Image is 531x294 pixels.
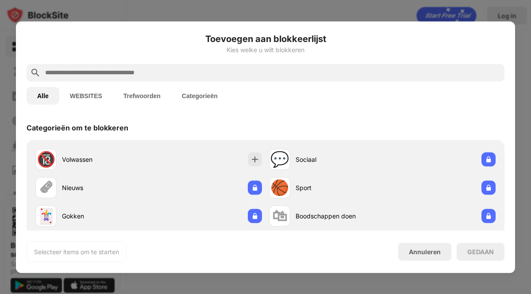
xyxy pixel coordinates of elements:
[59,87,113,104] button: WEBSITES
[27,87,59,104] button: Alle
[34,247,119,256] div: Selecteer items om te starten
[467,248,494,255] div: GEDAAN
[409,248,441,256] div: Annuleren
[62,155,149,164] div: Volwassen
[171,87,228,104] button: Categorieën
[113,87,171,104] button: Trefwoorden
[296,155,382,164] div: Sociaal
[296,183,382,192] div: Sport
[37,150,55,168] div: 🔞
[27,32,504,45] h6: Toevoegen aan blokkeerlijst
[270,179,289,197] div: 🏀
[270,150,289,168] div: 💬
[27,46,504,53] div: Kies welke u wilt blokkeren
[38,179,54,197] div: 🗞
[272,207,287,225] div: 🛍
[37,207,55,225] div: 🃏
[62,211,149,221] div: Gokken
[27,123,128,132] div: Categorieën om te blokkeren
[296,211,382,221] div: Boodschappen doen
[30,67,41,78] img: search.svg
[62,183,149,192] div: Nieuws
